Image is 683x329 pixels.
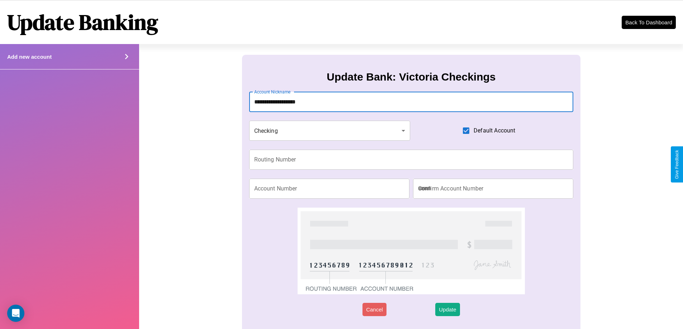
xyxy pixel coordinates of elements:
button: Back To Dashboard [622,16,676,29]
h1: Update Banking [7,8,158,37]
div: Checking [249,121,411,141]
img: check [298,208,525,294]
h3: Update Bank: Victoria Checkings [327,71,495,83]
button: Update [435,303,460,316]
div: Give Feedback [674,150,679,179]
label: Account Nickname [254,89,291,95]
div: Open Intercom Messenger [7,305,24,322]
span: Default Account [474,126,515,135]
button: Cancel [362,303,386,316]
h4: Add new account [7,54,52,60]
